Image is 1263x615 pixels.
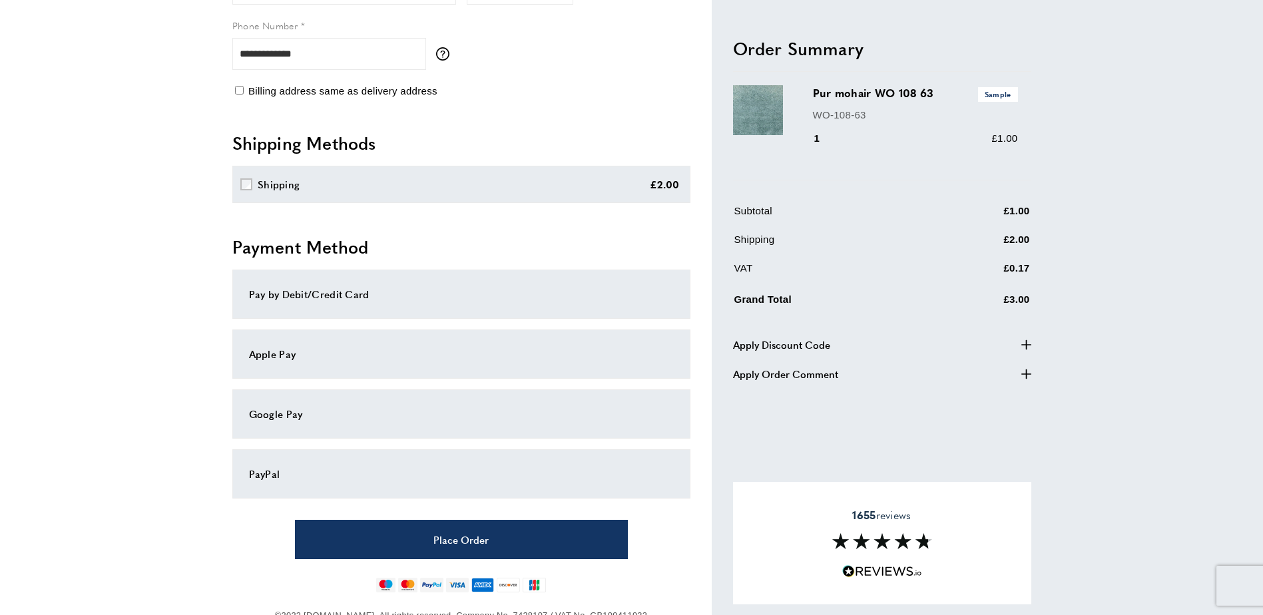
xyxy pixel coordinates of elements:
[436,47,456,61] button: More information
[420,578,443,592] img: paypal
[232,235,690,259] h2: Payment Method
[232,19,298,32] span: Phone Number
[734,289,937,317] td: Grand Total
[446,578,468,592] img: visa
[978,87,1018,101] span: Sample
[235,86,244,95] input: Billing address same as delivery address
[249,466,674,482] div: PayPal
[938,289,1030,317] td: £3.00
[376,578,395,592] img: maestro
[842,565,922,578] img: Reviews.io 5 stars
[938,260,1030,286] td: £0.17
[249,286,674,302] div: Pay by Debit/Credit Card
[733,36,1031,60] h2: Order Summary
[733,365,838,381] span: Apply Order Comment
[813,130,839,146] div: 1
[523,578,546,592] img: jcb
[249,406,674,422] div: Google Pay
[813,85,1018,101] h3: Pur mohair WO 108 63
[938,232,1030,258] td: £2.00
[832,533,932,549] img: Reviews section
[733,336,830,352] span: Apply Discount Code
[734,203,937,229] td: Subtotal
[295,520,628,559] button: Place Order
[852,507,876,522] strong: 1655
[650,176,680,192] div: £2.00
[733,85,783,135] img: Pur mohair WO 108 63
[248,85,437,97] span: Billing address same as delivery address
[734,232,937,258] td: Shipping
[398,578,417,592] img: mastercard
[852,509,911,522] span: reviews
[497,578,520,592] img: discover
[471,578,495,592] img: american-express
[232,131,690,155] h2: Shipping Methods
[813,106,1018,122] p: WO-108-63
[249,346,674,362] div: Apple Pay
[991,132,1017,144] span: £1.00
[258,176,300,192] div: Shipping
[734,260,937,286] td: VAT
[938,203,1030,229] td: £1.00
